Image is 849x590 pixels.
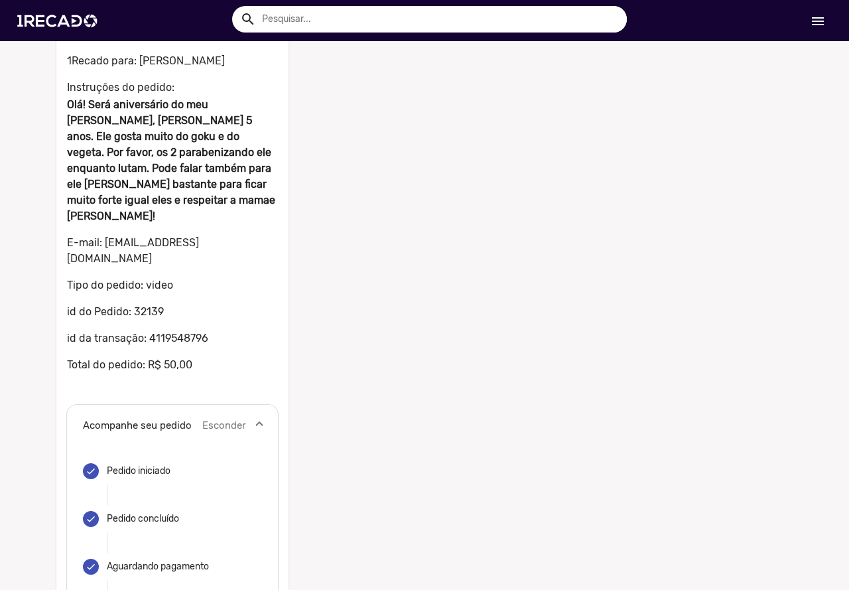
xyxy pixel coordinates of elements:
[810,13,826,29] mat-icon: Início
[67,277,278,293] p: Tipo do pedido: video
[67,405,278,447] mat-expansion-panel-header: Acompanhe seu pedidoEsconder
[67,53,278,69] p: 1Recado para: [PERSON_NAME]
[86,466,96,477] mat-icon: done
[67,331,278,346] p: id da transação: 4119548796
[235,7,259,30] button: Example home icon
[202,418,246,433] mat-panel-description: Esconder
[240,11,256,27] mat-icon: Example home icon
[86,514,96,524] mat-icon: done
[67,98,275,222] b: Olá! Será aniversário do meu [PERSON_NAME], [PERSON_NAME] 5 anos. Ele gosta muito do goku e do ve...
[86,561,96,572] mat-icon: done
[252,6,627,33] input: Pesquisar...
[83,418,192,433] mat-panel-title: Acompanhe seu pedido
[107,561,209,572] span: Aguardando pagamento
[107,465,170,478] div: Pedido iniciado
[107,512,179,526] div: Pedido concluído
[67,235,278,267] p: E-mail: [EMAIL_ADDRESS][DOMAIN_NAME]
[67,80,278,96] p: Instruções do pedido:
[67,304,278,320] p: id do Pedido: 32139
[67,357,278,373] p: Total do pedido: R$ 50,00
